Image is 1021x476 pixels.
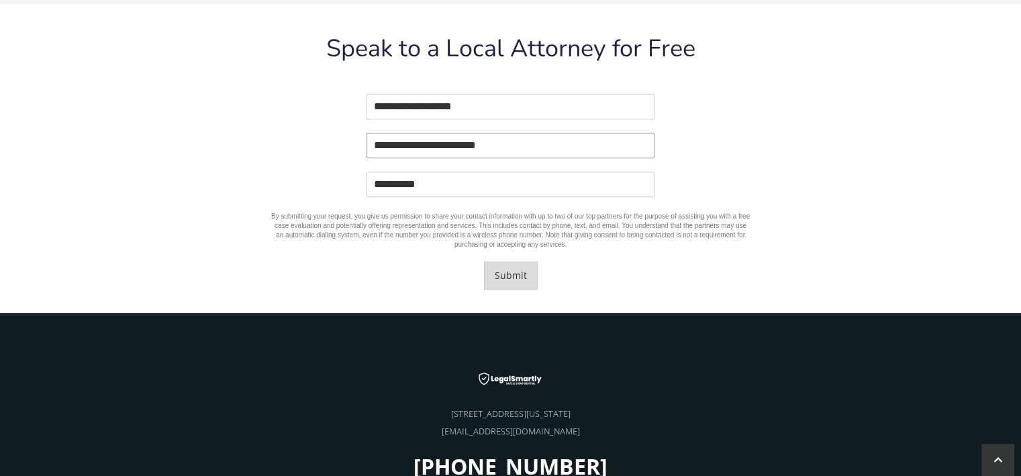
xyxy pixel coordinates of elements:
span: By submitting your request, you give us permission to share your contact information with up to t... [271,213,750,248]
button: Submit [484,261,538,290]
div: Speak to a Local Attorney for Free [271,37,751,71]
